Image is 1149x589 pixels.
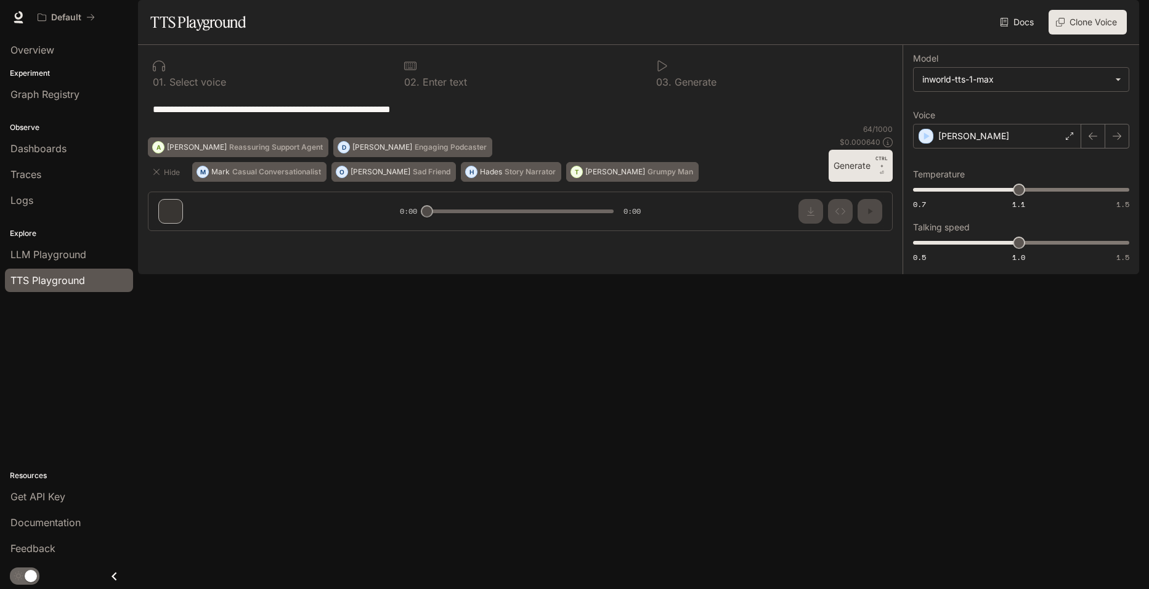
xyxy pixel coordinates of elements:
[333,137,492,157] button: D[PERSON_NAME]Engaging Podcaster
[331,162,456,182] button: O[PERSON_NAME]Sad Friend
[336,162,347,182] div: O
[167,144,227,151] p: [PERSON_NAME]
[229,144,323,151] p: Reassuring Support Agent
[505,168,556,176] p: Story Narrator
[1012,199,1025,209] span: 1.1
[1012,252,1025,262] span: 1.0
[1049,10,1127,35] button: Clone Voice
[232,168,321,176] p: Casual Conversationalist
[829,150,893,182] button: GenerateCTRL +⏎
[166,77,226,87] p: Select voice
[415,144,487,151] p: Engaging Podcaster
[913,111,935,120] p: Voice
[997,10,1039,35] a: Docs
[51,12,81,23] p: Default
[863,124,893,134] p: 64 / 1000
[840,137,880,147] p: $ 0.000640
[413,168,450,176] p: Sad Friend
[420,77,467,87] p: Enter text
[338,137,349,157] div: D
[938,130,1009,142] p: [PERSON_NAME]
[1116,252,1129,262] span: 1.5
[197,162,208,182] div: M
[672,77,717,87] p: Generate
[153,137,164,157] div: A
[913,170,965,179] p: Temperature
[192,162,327,182] button: MMarkCasual Conversationalist
[875,155,888,177] p: ⏎
[571,162,582,182] div: T
[566,162,699,182] button: T[PERSON_NAME]Grumpy Man
[148,137,328,157] button: A[PERSON_NAME]Reassuring Support Agent
[913,54,938,63] p: Model
[351,168,410,176] p: [PERSON_NAME]
[466,162,477,182] div: H
[914,68,1129,91] div: inworld-tts-1-max
[153,77,166,87] p: 0 1 .
[913,199,926,209] span: 0.7
[913,252,926,262] span: 0.5
[150,10,246,35] h1: TTS Playground
[480,168,502,176] p: Hades
[352,144,412,151] p: [PERSON_NAME]
[585,168,645,176] p: [PERSON_NAME]
[32,5,100,30] button: All workspaces
[404,77,420,87] p: 0 2 .
[148,162,187,182] button: Hide
[913,223,970,232] p: Talking speed
[461,162,561,182] button: HHadesStory Narrator
[648,168,693,176] p: Grumpy Man
[656,77,672,87] p: 0 3 .
[922,73,1109,86] div: inworld-tts-1-max
[211,168,230,176] p: Mark
[875,155,888,169] p: CTRL +
[1116,199,1129,209] span: 1.5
